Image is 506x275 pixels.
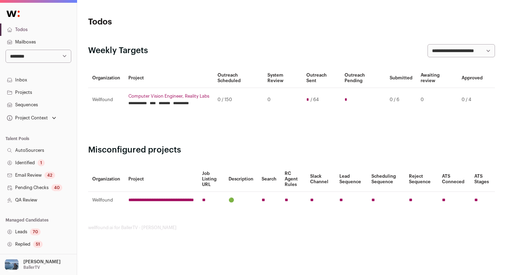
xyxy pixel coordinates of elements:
th: ATS Conneced [438,167,471,192]
img: Wellfound [3,7,23,21]
td: 🟢 [224,192,257,209]
button: Open dropdown [6,113,57,123]
th: Approved [457,68,487,88]
div: 70 [30,228,41,235]
div: Project Context [6,115,48,121]
h2: Misconfigured projects [88,145,495,156]
th: Organization [88,68,124,88]
th: Outreach Sent [302,68,340,88]
div: 1 [38,159,45,166]
th: Outreach Scheduled [213,68,263,88]
a: Computer Vision Engineer, Reality Labs [128,94,209,99]
footer: wellfound:ai for BallerTV - [PERSON_NAME] [88,225,495,230]
th: Description [224,167,257,192]
button: Open dropdown [3,257,62,272]
td: 0 / 6 [386,88,417,112]
h1: Todos [88,17,224,28]
span: / 64 [310,97,319,102]
td: 0 / 150 [213,88,263,112]
h2: Weekly Targets [88,45,148,56]
th: Organization [88,167,124,192]
th: Slack Channel [306,167,335,192]
div: 40 [51,184,62,191]
th: Job Listing URL [198,167,224,192]
p: [PERSON_NAME] [23,259,61,265]
th: Project [124,167,198,192]
img: 17109629-medium_jpg [4,257,19,272]
div: 42 [44,172,55,179]
td: Wellfound [88,88,124,112]
th: Reject Sequence [405,167,438,192]
td: 0 [417,88,457,112]
th: Project [124,68,213,88]
td: 0 / 4 [457,88,487,112]
th: Awaiting review [417,68,457,88]
p: BallerTV [23,265,40,270]
th: Submitted [386,68,417,88]
div: 51 [33,241,43,248]
th: Search [257,167,281,192]
td: 0 [263,88,303,112]
th: ATS Stages [470,167,495,192]
td: Wellfound [88,192,124,209]
th: RC Agent Rules [281,167,306,192]
th: Scheduling Sequence [367,167,405,192]
th: Lead Sequence [335,167,368,192]
th: Outreach Pending [340,68,386,88]
th: System Review [263,68,303,88]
